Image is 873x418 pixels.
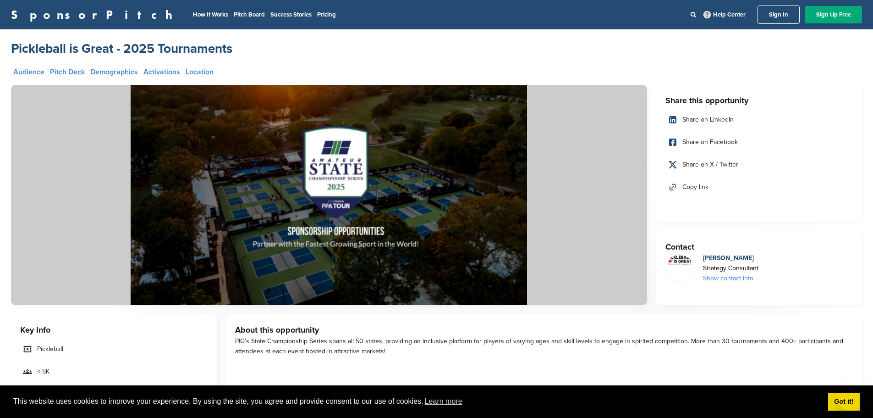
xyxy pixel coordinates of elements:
[682,182,708,192] span: Copy link
[13,395,821,408] span: This website uses cookies to improve your experience. By using the site, you agree and provide co...
[37,367,49,377] span: < 5K
[665,133,853,152] a: Share on Facebook
[682,160,738,170] span: Share on X / Twitter
[703,263,758,273] div: Strategy Consultant
[828,393,860,411] a: dismiss cookie message
[20,323,208,336] h3: Key Info
[186,68,214,76] a: Location
[836,381,866,411] iframe: Button to launch messaging window
[143,68,180,76] a: Activations
[11,40,232,57] a: Pickleball is Great - 2025 Tournaments
[235,336,853,357] div: PIG's State Championship Series spans all 50 states, providing an inclusive platform for players ...
[317,11,336,18] a: Pricing
[11,9,178,21] a: SponsorPitch
[682,115,734,125] span: Share on LinkedIn
[665,178,853,197] a: Copy link
[665,240,853,253] h3: Contact
[665,110,853,129] a: Share on LinkedIn
[50,68,85,76] a: Pitch Deck
[703,273,758,284] div: Show contact info
[703,253,758,263] div: [PERSON_NAME]
[682,137,738,147] span: Share on Facebook
[234,11,265,18] a: Pitch Board
[758,6,800,24] a: Sign In
[665,155,853,174] a: Share on X / Twitter
[805,6,862,23] a: Sign Up Free
[666,255,693,266] img: Pickleball is great pig logo
[90,68,138,76] a: Demographics
[193,11,228,18] a: How It Works
[665,94,853,107] h3: Share this opportunity
[37,344,63,354] span: Pickleball
[423,395,464,408] a: learn more about cookies
[11,85,647,305] img: Sponsorpitch &
[235,323,853,336] h3: About this opportunity
[270,11,312,18] a: Success Stories
[702,9,747,20] a: Help Center
[13,68,44,76] a: Audience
